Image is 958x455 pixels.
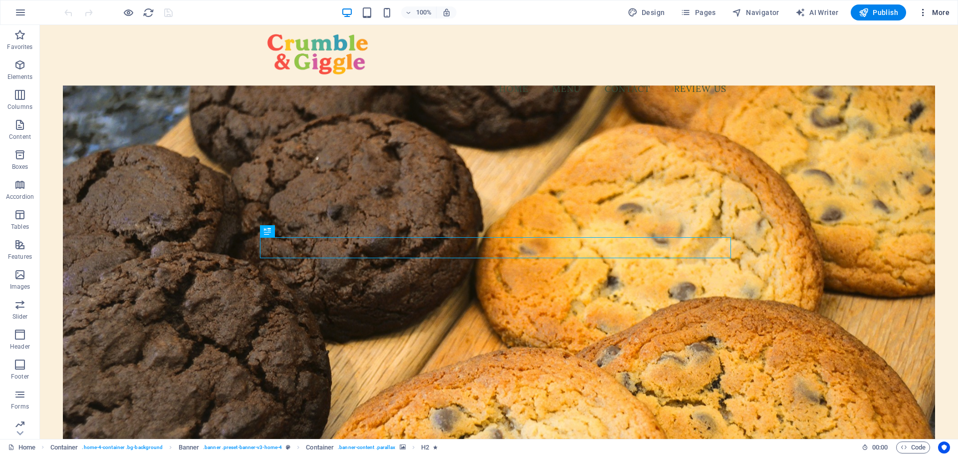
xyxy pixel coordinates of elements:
h6: 100% [416,6,432,18]
span: . banner-content .parallax [338,442,395,454]
button: Navigator [728,4,783,20]
span: More [918,7,950,17]
button: Publish [851,4,906,20]
i: This element contains a background [400,445,406,450]
button: Code [896,442,930,454]
span: Navigator [732,7,779,17]
i: Reload page [143,7,154,18]
button: More [914,4,954,20]
p: Forms [11,403,29,411]
span: Pages [681,7,716,17]
span: Design [628,7,665,17]
p: Favorites [7,43,32,51]
a: Click to cancel selection. Double-click to open Pages [8,442,35,454]
span: 00 00 [872,442,888,454]
div: Design (Ctrl+Alt+Y) [624,4,669,20]
button: Pages [677,4,719,20]
p: Footer [11,373,29,381]
i: This element is a customizable preset [286,445,290,450]
span: . home-4-container .bg-background [82,442,163,454]
i: On resize automatically adjust zoom level to fit chosen device. [442,8,451,17]
span: . banner .preset-banner-v3-home-4 [203,442,282,454]
span: Click to select. Double-click to edit [50,442,78,454]
span: Code [901,442,926,454]
nav: breadcrumb [50,442,438,454]
span: : [879,444,881,451]
span: Click to select. Double-click to edit [306,442,334,454]
i: Element contains an animation [433,445,438,450]
button: reload [142,6,154,18]
span: Click to select. Double-click to edit [179,442,200,454]
button: AI Writer [791,4,843,20]
p: Images [10,283,30,291]
p: Features [8,253,32,261]
p: Accordion [6,193,34,201]
p: Boxes [12,163,28,171]
p: Tables [11,223,29,231]
button: Design [624,4,669,20]
span: Click to select. Double-click to edit [421,442,429,454]
p: Elements [7,73,33,81]
button: 100% [401,6,437,18]
p: Columns [7,103,32,111]
p: Header [10,343,30,351]
span: Publish [859,7,898,17]
button: Click here to leave preview mode and continue editing [122,6,134,18]
button: Usercentrics [938,442,950,454]
p: Content [9,133,31,141]
p: Slider [12,313,28,321]
h6: Session time [862,442,888,454]
span: AI Writer [795,7,839,17]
